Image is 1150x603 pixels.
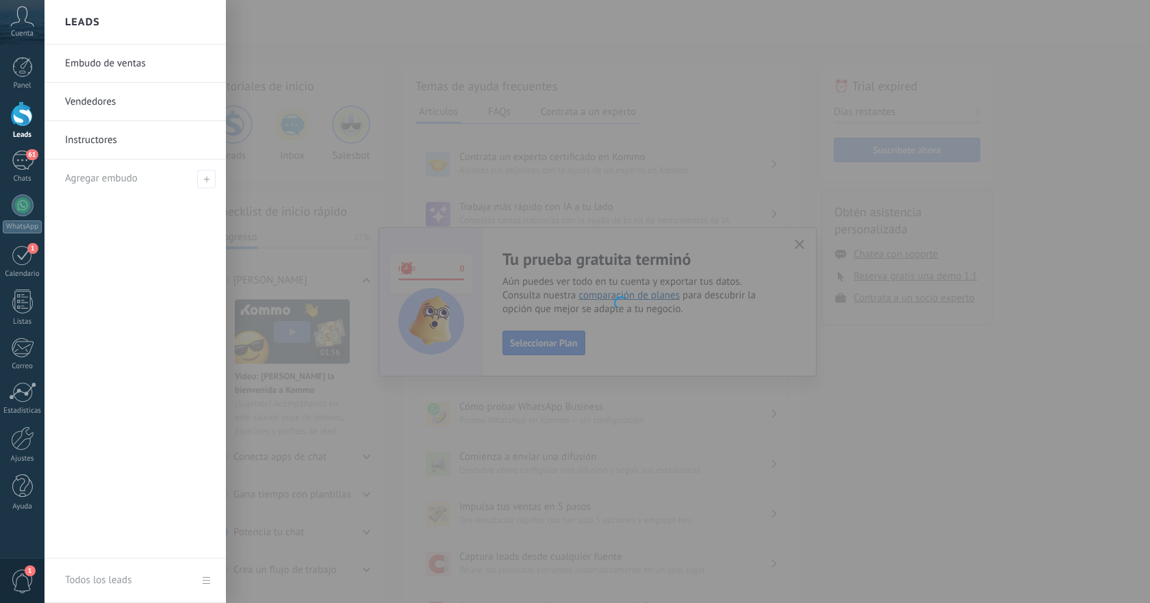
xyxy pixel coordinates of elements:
div: Leads [3,131,42,140]
div: Ajustes [3,454,42,463]
a: Embudo de ventas [65,44,212,83]
div: Todos los leads [65,561,131,600]
div: WhatsApp [3,220,42,233]
h2: Leads [65,1,100,44]
div: Estadísticas [3,407,42,415]
span: Cuenta [11,29,34,38]
div: Panel [3,81,42,90]
span: 61 [26,149,38,160]
a: Todos los leads [44,559,226,603]
a: Vendedores [65,83,212,121]
div: Ayuda [3,502,42,511]
div: Chats [3,175,42,183]
span: Agregar embudo [197,170,216,188]
div: Correo [3,362,42,371]
div: Calendario [3,270,42,279]
span: Agregar embudo [65,172,138,185]
span: 1 [27,243,38,254]
div: Listas [3,318,42,326]
a: Instructores [65,121,212,159]
span: 1 [25,565,36,576]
